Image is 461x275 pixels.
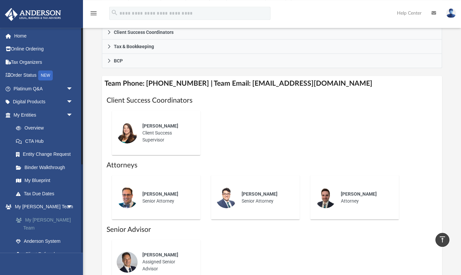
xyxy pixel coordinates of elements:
[9,174,80,187] a: My Blueprint
[5,82,83,95] a: Platinum Q&Aarrow_drop_down
[107,96,437,105] h1: Client Success Coordinators
[9,148,83,161] a: Entity Change Request
[5,95,83,109] a: Digital Productsarrow_drop_down
[9,248,83,261] a: Client Referrals
[138,186,196,209] div: Senior Attorney
[102,40,442,54] a: Tax & Bookkeeping
[341,191,377,197] span: [PERSON_NAME]
[114,30,174,35] span: Client Success Coordinators
[102,25,442,40] a: Client Success Coordinators
[114,58,123,63] span: BCP
[66,82,80,96] span: arrow_drop_down
[5,108,83,122] a: My Entitiesarrow_drop_down
[114,44,154,49] span: Tax & Bookkeeping
[116,251,138,273] img: thumbnail
[315,187,336,208] img: thumbnail
[102,54,442,68] a: BCP
[9,234,83,248] a: Anderson System
[116,122,138,143] img: thumbnail
[3,8,63,21] img: Anderson Advisors Platinum Portal
[5,43,83,56] a: Online Ordering
[9,161,83,174] a: Binder Walkthrough
[107,160,437,170] h1: Attorneys
[66,108,80,122] span: arrow_drop_down
[9,122,83,135] a: Overview
[9,187,83,200] a: Tax Due Dates
[142,252,178,257] span: [PERSON_NAME]
[66,95,80,109] span: arrow_drop_down
[107,225,437,234] h1: Senior Advisor
[216,187,237,208] img: thumbnail
[5,200,83,214] a: My [PERSON_NAME] Teamarrow_drop_down
[9,213,83,234] a: My [PERSON_NAME] Team
[5,55,83,69] a: Tax Organizers
[142,123,178,129] span: [PERSON_NAME]
[38,70,53,80] div: NEW
[237,186,295,209] div: Senior Attorney
[446,8,456,18] img: User Pic
[5,69,83,82] a: Order StatusNEW
[336,186,394,209] div: Attorney
[438,235,446,243] i: vertical_align_top
[242,191,277,197] span: [PERSON_NAME]
[138,118,196,148] div: Client Success Supervisor
[90,9,98,17] i: menu
[66,200,80,214] span: arrow_drop_down
[102,76,442,91] h4: Team Phone: [PHONE_NUMBER] | Team Email: [EMAIL_ADDRESS][DOMAIN_NAME]
[435,233,449,247] a: vertical_align_top
[111,9,118,16] i: search
[9,135,83,148] a: CTA Hub
[90,13,98,17] a: menu
[5,29,83,43] a: Home
[116,187,138,208] img: thumbnail
[142,191,178,197] span: [PERSON_NAME]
